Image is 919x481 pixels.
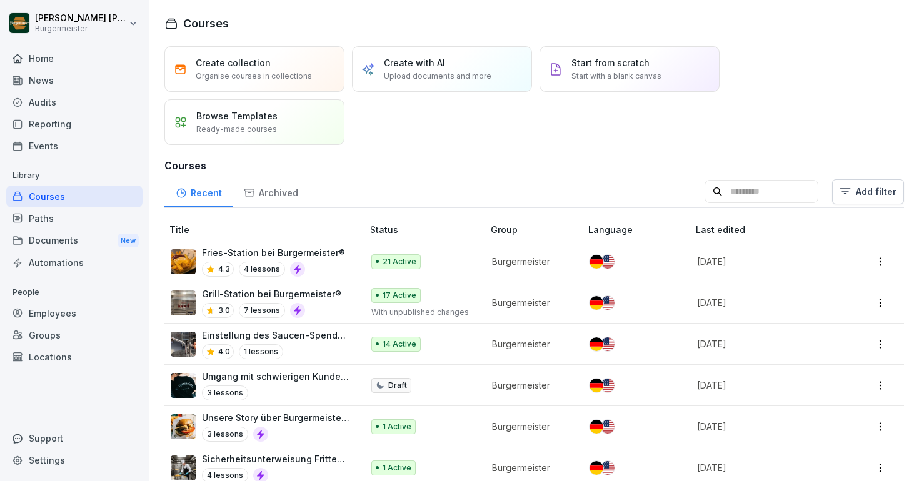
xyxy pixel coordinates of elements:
p: 3 lessons [202,385,248,400]
p: Burgermeister [492,461,568,474]
p: People [6,282,143,302]
p: 3.0 [218,305,230,316]
h3: Courses [164,158,904,173]
p: [PERSON_NAME] [PERSON_NAME] [PERSON_NAME] [35,13,126,24]
p: Burgermeister [492,296,568,309]
p: [DATE] [697,379,835,392]
p: [DATE] [697,296,835,309]
p: 21 Active [383,256,416,267]
p: Create with AI [384,56,445,69]
img: us.svg [601,255,615,269]
p: Language [588,223,691,236]
p: 1 lessons [239,344,283,359]
img: de.svg [590,379,603,392]
p: Fries-Station bei Burgermeister® [202,246,345,259]
p: 1 Active [383,421,411,432]
a: Audits [6,91,143,113]
p: 4 lessons [239,262,285,277]
a: Reporting [6,113,143,135]
p: Title [169,223,365,236]
h1: Courses [183,15,229,32]
p: 3 lessons [202,427,248,442]
a: Groups [6,324,143,346]
p: 4.0 [218,346,230,357]
p: Start from scratch [571,56,650,69]
img: iocl1dpi51biw7n1b1js4k54.png [171,249,196,274]
p: 7 lessons [239,303,285,318]
div: Support [6,427,143,449]
a: Archived [233,176,309,207]
p: Ready-made courses [196,124,277,135]
p: Sicherheitsunterweisung Fritteuse bei Burgermeister® [202,452,350,465]
a: News [6,69,143,91]
a: Events [6,135,143,157]
a: Locations [6,346,143,368]
img: us.svg [601,420,615,434]
p: 14 Active [383,339,416,350]
p: Burgermeister [492,420,568,433]
p: 4.3 [218,264,230,275]
a: Settings [6,449,143,471]
p: Status [370,223,486,236]
p: Burgermeister [492,379,568,392]
a: Recent [164,176,233,207]
p: Group [491,223,583,236]
img: yk83gqu5jn5gw35qhtj3mpve.png [171,414,196,439]
a: Employees [6,302,143,324]
a: Paths [6,207,143,229]
p: [DATE] [697,420,835,433]
img: ef4vp5hzwwekud6oh6ceosv8.png [171,290,196,315]
img: de.svg [590,337,603,351]
p: Einstellung des Saucen-Spenders bei Burgermeister® [202,329,350,342]
p: Last edited [696,223,850,236]
img: x32dz0k9zd8ripspd966jmg8.png [171,332,196,357]
p: Upload documents and more [384,71,491,82]
a: Automations [6,252,143,274]
a: DocumentsNew [6,229,143,252]
p: Burgermeister [35,24,126,33]
p: Organise courses in collections [196,71,312,82]
p: Burgermeister [492,337,568,350]
p: [DATE] [697,255,835,268]
img: de.svg [590,420,603,434]
div: Documents [6,229,143,252]
button: Add filter [832,179,904,204]
div: New [118,234,139,248]
p: Burgermeister [492,255,568,268]
img: f8nsb2zppzm2l97o7hbbwwyn.png [171,455,196,480]
img: us.svg [601,296,615,310]
p: Library [6,166,143,186]
a: Home [6,47,143,69]
img: us.svg [601,337,615,351]
p: Grill-Station bei Burgermeister® [202,287,341,300]
p: Umgang mit schwierigen Kunden bei Burgermeister® [202,370,350,383]
p: [DATE] [697,337,835,350]
p: Unsere Story über Burgermeister® [202,411,350,424]
img: de.svg [590,255,603,269]
p: 1 Active [383,462,411,474]
a: Courses [6,186,143,207]
img: us.svg [601,379,615,392]
p: Start with a blank canvas [571,71,661,82]
img: de.svg [590,296,603,310]
img: us.svg [601,461,615,475]
img: cyw7euxthr01jl901fqmxt0x.png [171,373,196,398]
p: Create collection [196,56,271,69]
p: Browse Templates [196,109,278,122]
p: [DATE] [697,461,835,474]
p: 17 Active [383,290,416,301]
p: Draft [388,380,407,391]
